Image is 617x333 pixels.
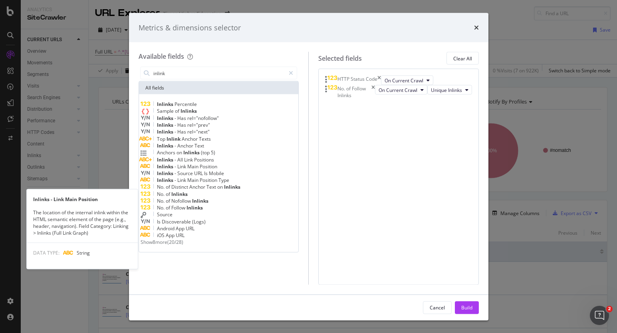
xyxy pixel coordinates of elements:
span: Discoverable [162,218,192,225]
p: Within 2 hours [67,10,105,18]
span: No. [157,190,166,197]
span: Inlinks [157,170,175,177]
div: I'll connect you with one of our human agents who can assist you further right away. [13,177,125,201]
span: Position [200,177,218,183]
h1: Botify [61,4,80,10]
div: All fields [139,82,299,94]
span: Inlinks [157,122,175,128]
span: Text [206,183,217,190]
button: On Current Crawl [381,76,433,85]
div: Inlinks - Link Main Position [27,195,138,202]
button: Cancel [423,301,452,314]
span: of [166,204,171,211]
span: On Current Crawl [379,86,417,93]
span: Main [187,177,200,183]
span: - [175,142,177,149]
span: App [176,225,186,232]
span: - [175,163,177,170]
img: Profile image for Jessica [23,4,36,17]
span: Anchor [177,142,194,149]
button: Clear All [446,52,479,65]
div: I'll connect you with one of our human agents who can assist you further right away.Customer Supp... [6,173,131,206]
input: Search by field name [153,67,286,79]
div: Customer Support says… [6,173,153,223]
span: Link [177,163,187,170]
span: Top [157,135,167,142]
span: Has [177,122,187,128]
div: HTTP Status CodetimesOn Current Crawl [325,76,472,85]
span: Position [200,163,217,170]
span: No. [157,204,166,211]
span: of [166,183,171,190]
span: Distinct [171,183,189,190]
span: Main [187,163,200,170]
textarea: Message… [7,245,153,259]
div: Selected fields [318,54,362,63]
span: on [217,183,224,190]
b: [EMAIL_ADDRESS][PERSON_NAME][DOMAIN_NAME] [13,57,117,72]
span: Inlinks [183,149,201,156]
span: rel="nofollow" [187,115,219,122]
div: HTTP Status Code [337,76,377,85]
button: Start recording [51,262,57,268]
div: Customer Support says… [6,28,153,78]
span: On Current Crawl [385,77,423,84]
span: iOS [157,232,166,239]
span: Is [157,218,162,225]
span: Sample [157,108,175,114]
div: Clear All [453,55,472,62]
div: The team will get back to you on this. Our usual reply time is under 2 hours. You'll get replies ... [13,33,125,72]
div: Waiting for a teammate [8,230,152,237]
span: - [175,115,177,122]
span: 2 [606,306,613,312]
span: No. [157,197,166,204]
div: Profile image for Emma [50,230,56,237]
span: ( 20 / 28 ) [167,239,183,245]
span: Type [218,177,229,183]
button: Send a message… [137,259,150,271]
div: Human agent - great thanks [68,154,147,162]
span: Percentile [175,101,197,108]
div: modal [129,13,488,320]
button: go back [5,3,20,18]
span: Text [194,142,204,149]
div: The location of the internal inlink within the HTML semantic element of the page (e.g., header, n... [27,209,138,236]
div: Metrics & dimensions selector [139,22,241,33]
div: The team will get back to you on this. Our usual reply time is under 2 hours.You'll get replies h... [6,28,131,77]
span: Nofollow [171,197,192,204]
span: on [177,149,183,156]
span: Link [184,156,194,163]
span: App [166,232,176,239]
span: of [166,190,171,197]
span: Mobile [209,170,224,177]
button: Gif picker [38,262,44,268]
span: Inlinks [157,101,175,108]
span: Inlinks [157,156,175,163]
span: (top [201,149,211,156]
button: On Current Crawl [375,85,427,95]
div: Thanks for sharing these details about your Unijobs URLs! Would you like me to connect you with a... [13,83,125,138]
iframe: Intercom live chat [590,306,609,325]
span: Inlinks [171,190,188,197]
span: Inlinks [224,183,240,190]
span: All [177,156,184,163]
div: Customer Support says… [6,78,153,149]
span: Inlinks [157,128,175,135]
div: Thanks for sharing these details about your Unijobs URLs! Would you like me to connect you with a... [6,78,131,142]
span: rel="prev" [187,122,210,128]
span: Positions [194,156,214,163]
img: Profile image for Renaud [34,4,47,17]
span: Inlinks [157,177,175,183]
span: No. [157,183,166,190]
span: Source [157,211,173,218]
span: Source [177,170,194,177]
span: Follow [171,204,186,211]
button: Unique Inlinks [427,85,472,95]
span: Has [177,128,187,135]
div: Customer Support • AI Agent • 53m ago [13,207,109,212]
span: - [175,128,177,135]
span: Inlinks [157,142,175,149]
span: URL [176,232,185,239]
span: Texts [199,135,211,142]
span: Inlinks [157,163,175,170]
